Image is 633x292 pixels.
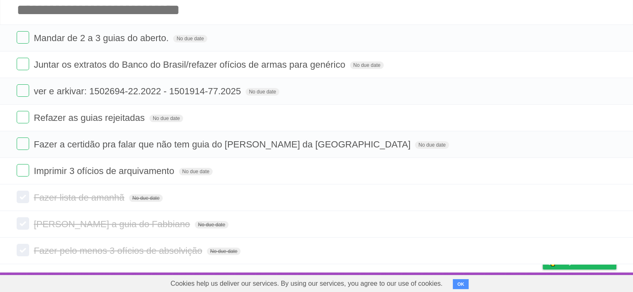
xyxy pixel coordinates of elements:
[564,275,616,290] a: Suggest a feature
[453,279,469,289] button: OK
[34,33,171,43] span: Mandar de 2 a 3 guias do aberto.
[246,88,279,96] span: No due date
[17,111,29,123] label: Done
[17,191,29,203] label: Done
[459,275,493,290] a: Developers
[504,275,522,290] a: Terms
[34,245,204,256] span: Fazer pelo menos 3 ofícios de absolvição
[34,139,412,150] span: Fazer a certidão pra falar que não tem guia do [PERSON_NAME] da [GEOGRAPHIC_DATA]
[34,113,147,123] span: Refazer as guias rejeitadas
[17,84,29,97] label: Done
[532,275,554,290] a: Privacy
[415,141,449,149] span: No due date
[179,168,213,175] span: No due date
[17,217,29,230] label: Done
[17,58,29,70] label: Done
[129,194,163,202] span: No due date
[34,166,176,176] span: Imprimir 3 ofícios de arquivamento
[34,59,347,70] span: Juntar os extratos do Banco do Brasil/refazer ofícios de armas para genérico
[17,164,29,177] label: Done
[207,248,241,255] span: No due date
[34,86,243,96] span: ver e arkivar: 1502694-22.2022 - 1501914-77.2025
[34,192,127,203] span: Fazer lista de amanhã
[560,255,612,269] span: Buy me a coffee
[17,31,29,44] label: Done
[149,115,183,122] span: No due date
[17,244,29,256] label: Done
[173,35,207,42] span: No due date
[17,137,29,150] label: Done
[350,61,384,69] span: No due date
[195,221,228,228] span: No due date
[34,219,192,229] span: [PERSON_NAME] a guia do Fabbiano
[162,275,451,292] span: Cookies help us deliver our services. By using our services, you agree to our use of cookies.
[432,275,449,290] a: About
